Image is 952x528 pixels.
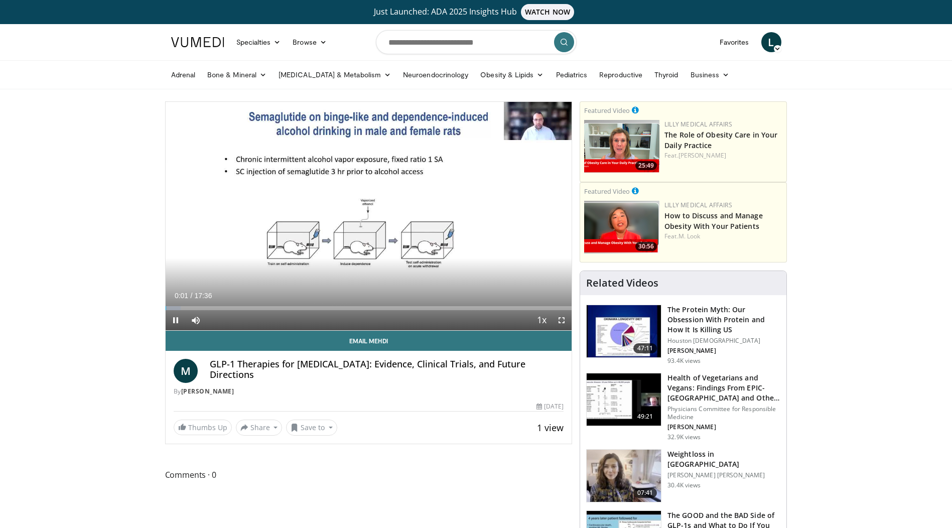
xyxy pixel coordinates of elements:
p: Houston [DEMOGRAPHIC_DATA] [667,337,780,345]
p: 93.4K views [667,357,701,365]
span: WATCH NOW [521,4,574,20]
button: Share [236,420,283,436]
a: Bone & Mineral [201,65,273,85]
div: By [174,387,564,396]
div: Feat. [664,151,782,160]
a: Thumbs Up [174,420,232,435]
a: Favorites [714,32,755,52]
a: Obesity & Lipids [474,65,550,85]
span: 0:01 [175,292,188,300]
a: Specialties [230,32,287,52]
button: Pause [166,310,186,330]
span: Comments 0 [165,468,573,481]
small: Featured Video [584,187,630,196]
img: c98a6a29-1ea0-4bd5-8cf5-4d1e188984a7.png.150x105_q85_crop-smart_upscale.png [584,201,659,253]
span: 07:41 [633,488,657,498]
a: 30:56 [584,201,659,253]
a: [PERSON_NAME] [678,151,726,160]
p: [PERSON_NAME] [PERSON_NAME] [667,471,780,479]
span: 1 view [537,422,564,434]
button: Save to [286,420,337,436]
div: Progress Bar [166,306,572,310]
a: Lilly Medical Affairs [664,201,732,209]
a: Thyroid [648,65,685,85]
a: 47:11 The Protein Myth: Our Obsession With Protein and How It Is Killing US Houston [DEMOGRAPHIC_... [586,305,780,365]
a: 49:21 Health of Vegetarians and Vegans: Findings From EPIC-[GEOGRAPHIC_DATA] and Othe… Physicians... [586,373,780,441]
button: Fullscreen [552,310,572,330]
span: 47:11 [633,343,657,353]
a: 07:41 Weightloss in [GEOGRAPHIC_DATA] [PERSON_NAME] [PERSON_NAME] 30.4K views [586,449,780,502]
h3: Weightloss in [GEOGRAPHIC_DATA] [667,449,780,469]
a: Neuroendocrinology [397,65,474,85]
img: b7b8b05e-5021-418b-a89a-60a270e7cf82.150x105_q85_crop-smart_upscale.jpg [587,305,661,357]
a: Pediatrics [550,65,594,85]
a: Lilly Medical Affairs [664,120,732,128]
a: Browse [287,32,333,52]
a: Reproductive [593,65,648,85]
h3: Health of Vegetarians and Vegans: Findings From EPIC-[GEOGRAPHIC_DATA] and Othe… [667,373,780,403]
h4: GLP-1 Therapies for [MEDICAL_DATA]: Evidence, Clinical Trials, and Future Directions [210,359,564,380]
a: Business [685,65,736,85]
a: Just Launched: ADA 2025 Insights HubWATCH NOW [173,4,780,20]
a: The Role of Obesity Care in Your Daily Practice [664,130,777,150]
h4: Related Videos [586,277,658,289]
span: / [191,292,193,300]
p: Physicians Committee for Responsible Medicine [667,405,780,421]
small: Featured Video [584,106,630,115]
input: Search topics, interventions [376,30,577,54]
a: How to Discuss and Manage Obesity With Your Patients [664,211,763,231]
p: [PERSON_NAME] [667,423,780,431]
h3: The Protein Myth: Our Obsession With Protein and How It Is Killing US [667,305,780,335]
span: 30:56 [635,242,657,251]
div: Feat. [664,232,782,241]
a: [PERSON_NAME] [181,387,234,395]
a: 25:49 [584,120,659,173]
span: 25:49 [635,161,657,170]
a: M [174,359,198,383]
span: 49:21 [633,412,657,422]
span: 17:36 [194,292,212,300]
a: M. Look [678,232,701,240]
a: Adrenal [165,65,202,85]
p: 32.9K views [667,433,701,441]
img: 9983fed1-7565-45be-8934-aef1103ce6e2.150x105_q85_crop-smart_upscale.jpg [587,450,661,502]
a: L [761,32,781,52]
p: [PERSON_NAME] [667,347,780,355]
a: [MEDICAL_DATA] & Metabolism [273,65,397,85]
img: 606f2b51-b844-428b-aa21-8c0c72d5a896.150x105_q85_crop-smart_upscale.jpg [587,373,661,426]
img: e1208b6b-349f-4914-9dd7-f97803bdbf1d.png.150x105_q85_crop-smart_upscale.png [584,120,659,173]
button: Mute [186,310,206,330]
img: VuMedi Logo [171,37,224,47]
p: 30.4K views [667,481,701,489]
div: [DATE] [536,402,564,411]
video-js: Video Player [166,102,572,331]
button: Playback Rate [531,310,552,330]
a: Email Mehdi [166,331,572,351]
